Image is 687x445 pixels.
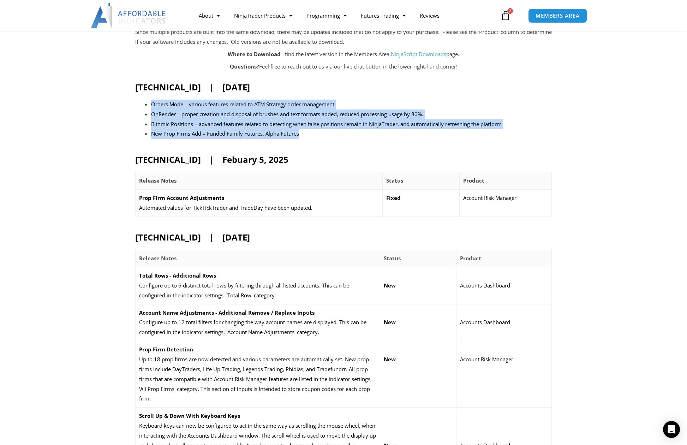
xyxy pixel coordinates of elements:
[139,255,177,262] strong: Release Notes
[91,3,167,28] img: LogoAI | Affordable Indicators – NinjaTrader
[663,421,680,438] div: Open Intercom Messenger
[299,7,354,24] a: Programming
[463,177,484,184] strong: Product
[386,177,403,184] strong: Status
[139,203,379,213] p: Automated values for TickTickTrader and TradeDay have been updated.
[151,119,552,129] li: Rithmic Positions – advanced features related to detecting when false positions remain in NinjaTr...
[384,356,396,363] strong: New
[460,281,548,291] p: Accounts Dashboard
[528,8,587,23] a: MEMBERS AREA
[135,27,552,47] p: Since multiple products are built into the same download, there may be updates included that do n...
[135,232,552,243] h2: [TECHNICAL_ID] | [DATE]
[227,7,299,24] a: NinjaTrader Products
[139,355,376,404] p: Up to 18 prop firms are now detected and various parameters are automatically set. New prop firms...
[151,100,552,109] li: Orders Mode – various features related to ATM Strategy order management
[192,7,227,24] a: About
[384,255,401,262] strong: Status
[135,62,552,72] p: Feel free to reach out to us via our live chat button in the lower right-hand corner!
[463,193,548,203] p: Account Risk Manager
[460,255,481,262] strong: Product
[230,63,259,70] strong: Questions?
[386,194,401,201] strong: Fixed
[139,194,224,201] strong: Prop Firm Account Adjustments
[460,355,548,364] p: Account Risk Manager
[192,7,499,24] nav: Menu
[139,272,216,279] strong: Total Rows - Additional Rows
[151,129,552,139] li: New Prop Firms Add – Funded Family Futures, Alpha Futures
[135,154,552,165] h2: [TECHNICAL_ID] | Febuary 5, 2025
[507,8,513,14] span: 2
[139,318,376,337] p: Configure up to 12 total filters for changing the way account names are displayed. This can be co...
[460,318,548,327] p: Accounts Dashboard
[384,319,396,326] strong: New
[139,281,376,301] p: Configure up to 6 distinct total rows by filtering through all listed accounts. This can be confi...
[135,49,552,59] p: – find the latest version in the Members Area, page.
[391,51,446,58] a: NinjaScript Downloads
[228,51,281,58] strong: Where to Download
[354,7,413,24] a: Futures Trading
[135,82,552,93] h2: [TECHNICAL_ID] | [DATE]
[139,412,240,419] strong: Scroll Up & Down With Keyboard Keys
[139,309,315,316] strong: Account Name Adjustments - Additional Remove / Replace Inputs
[490,5,521,26] a: 2
[139,177,177,184] strong: Release Notes
[139,346,193,353] strong: Prop Firm Detection
[384,282,396,289] strong: New
[413,7,447,24] a: Reviews
[536,13,580,18] span: MEMBERS AREA
[151,109,552,119] li: OnRender – proper creation and disposal of brushes and text formats added, reduced processing usa...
